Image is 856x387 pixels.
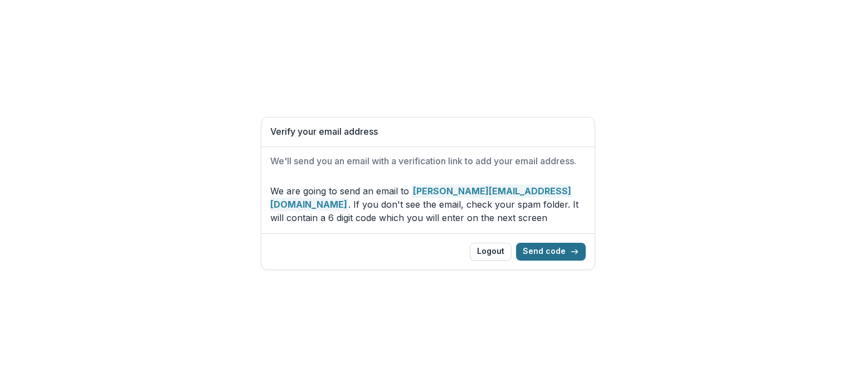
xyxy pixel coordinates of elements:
[470,243,512,261] button: Logout
[270,156,586,166] h2: We'll send you an email with a verification link to add your email address.
[270,184,571,211] strong: [PERSON_NAME][EMAIL_ADDRESS][DOMAIN_NAME]
[270,126,586,137] h1: Verify your email address
[270,184,586,224] p: We are going to send an email to . If you don't see the email, check your spam folder. It will co...
[516,243,586,261] button: Send code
